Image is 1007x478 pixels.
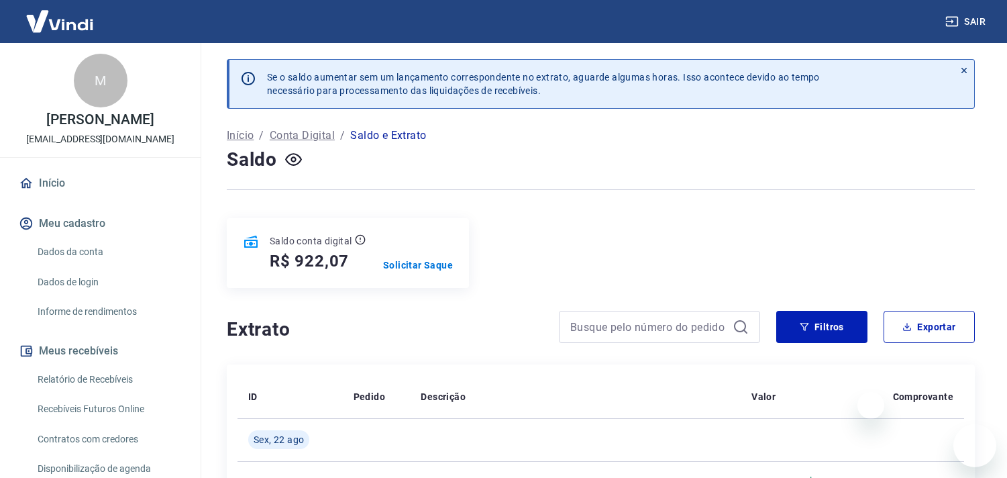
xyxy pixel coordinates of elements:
[32,269,184,296] a: Dados de login
[270,234,352,248] p: Saldo conta digital
[857,392,884,419] iframe: Fechar mensagem
[270,128,335,144] a: Conta Digital
[340,128,345,144] p: /
[32,395,184,423] a: Recebíveis Futuros Online
[776,311,867,343] button: Filtros
[254,433,304,446] span: Sex, 22 ago
[248,390,258,403] p: ID
[46,113,154,127] p: [PERSON_NAME]
[32,238,184,266] a: Dados da conta
[350,128,426,144] p: Saldo e Extrato
[953,424,996,467] iframe: Botão para abrir a janela de mensagens
[16,336,184,366] button: Meus recebíveis
[354,390,385,403] p: Pedido
[270,250,349,272] h5: R$ 922,07
[74,54,127,107] div: M
[32,426,184,453] a: Contratos com credores
[267,70,820,97] p: Se o saldo aumentar sem um lançamento correspondente no extrato, aguarde algumas horas. Isso acon...
[26,132,174,146] p: [EMAIL_ADDRESS][DOMAIN_NAME]
[16,169,184,198] a: Início
[884,311,975,343] button: Exportar
[227,146,277,173] h4: Saldo
[751,390,776,403] p: Valor
[16,209,184,238] button: Meu cadastro
[259,128,264,144] p: /
[32,366,184,393] a: Relatório de Recebíveis
[227,316,543,343] h4: Extrato
[943,9,991,34] button: Sair
[570,317,727,337] input: Busque pelo número do pedido
[16,1,103,42] img: Vindi
[421,390,466,403] p: Descrição
[383,258,453,272] a: Solicitar Saque
[32,298,184,326] a: Informe de rendimentos
[227,128,254,144] a: Início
